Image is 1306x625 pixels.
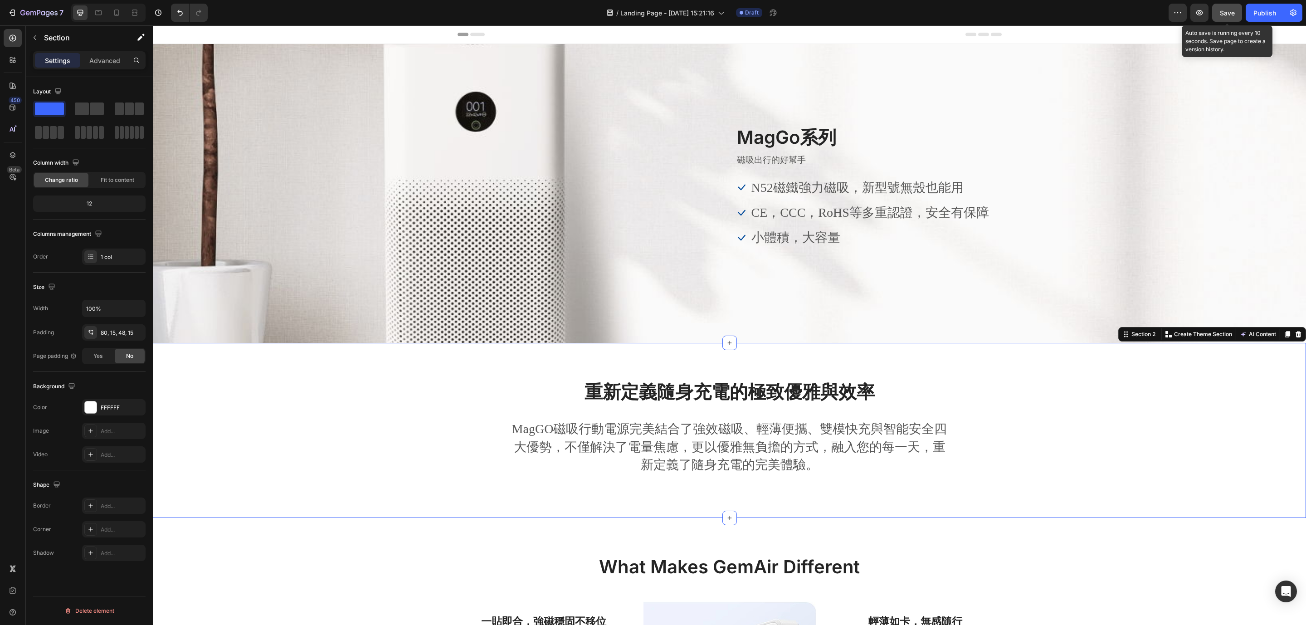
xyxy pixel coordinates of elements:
div: Columns management [33,228,104,240]
strong: 輕薄如卡，無感隨行 [716,591,809,602]
div: 12 [35,197,144,210]
button: AI Content [1085,303,1125,314]
p: MagGO磁吸行動電源完美結合了強效磁吸、輕薄便攜、雙模快充與智能安全四大優勢，不僅解決了電量焦慮，更以優雅無負擔的方式，融入您的每一天，重新定義了隨身充電的完美體驗。 [358,395,796,448]
p: Settings [45,56,70,65]
div: Background [33,381,77,393]
input: Auto [83,300,145,317]
div: Add... [101,502,143,510]
div: Column width [33,157,81,169]
span: Change ratio [45,176,78,184]
div: Shape [33,479,62,491]
div: Page padding [33,352,77,360]
div: Delete element [64,605,114,616]
h2: MagGo系列 [583,99,842,125]
p: What Makes GemAir Different [306,530,848,553]
button: Delete element [33,604,146,618]
p: 7 [59,7,63,18]
div: Corner [33,525,51,533]
div: Add... [101,451,143,459]
div: Padding [33,328,54,337]
div: 1 col [101,253,143,261]
span: / [616,8,619,18]
strong: 重新定義隨身充電的極致優雅與效率 [432,355,722,377]
div: Color [33,403,47,411]
div: FFFFFF [101,404,143,412]
button: Save [1212,4,1242,22]
p: 磁吸出行的好幫手 [584,129,841,141]
span: Fit to content [101,176,134,184]
div: Layout [33,86,63,98]
div: Image [33,427,49,435]
span: No [126,352,133,360]
div: Section 2 [977,305,1004,313]
p: CE，CCC，RoHS等多重認證，安全有保障 [599,178,836,196]
strong: 一貼即合，強磁穩固不移位 [328,591,453,602]
span: Save [1220,9,1235,17]
div: Order [33,253,48,261]
div: Video [33,450,48,459]
div: Size [33,281,57,293]
div: Open Intercom Messenger [1275,581,1297,602]
span: Draft [745,9,759,17]
div: Border [33,502,51,510]
div: Add... [101,427,143,435]
iframe: Design area [153,25,1306,625]
p: 小體積，大容量 [599,203,836,221]
div: Add... [101,526,143,534]
p: Section [44,32,118,43]
div: 450 [9,97,22,104]
span: Yes [93,352,102,360]
p: Create Theme Section [1021,305,1079,313]
div: Undo/Redo [171,4,208,22]
div: Beta [7,166,22,173]
div: Add... [101,549,143,557]
p: Advanced [89,56,120,65]
div: Shadow [33,549,54,557]
div: Width [33,304,48,312]
button: 7 [4,4,68,22]
div: Rich Text Editor. Editing area: main [598,202,837,222]
p: N52磁鐵強力磁吸，新型號無殼也能用 [599,153,836,171]
span: Landing Page - [DATE] 15:21:16 [620,8,714,18]
button: Publish [1246,4,1284,22]
div: 80, 15, 48, 15 [101,329,143,337]
div: Publish [1253,8,1276,18]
